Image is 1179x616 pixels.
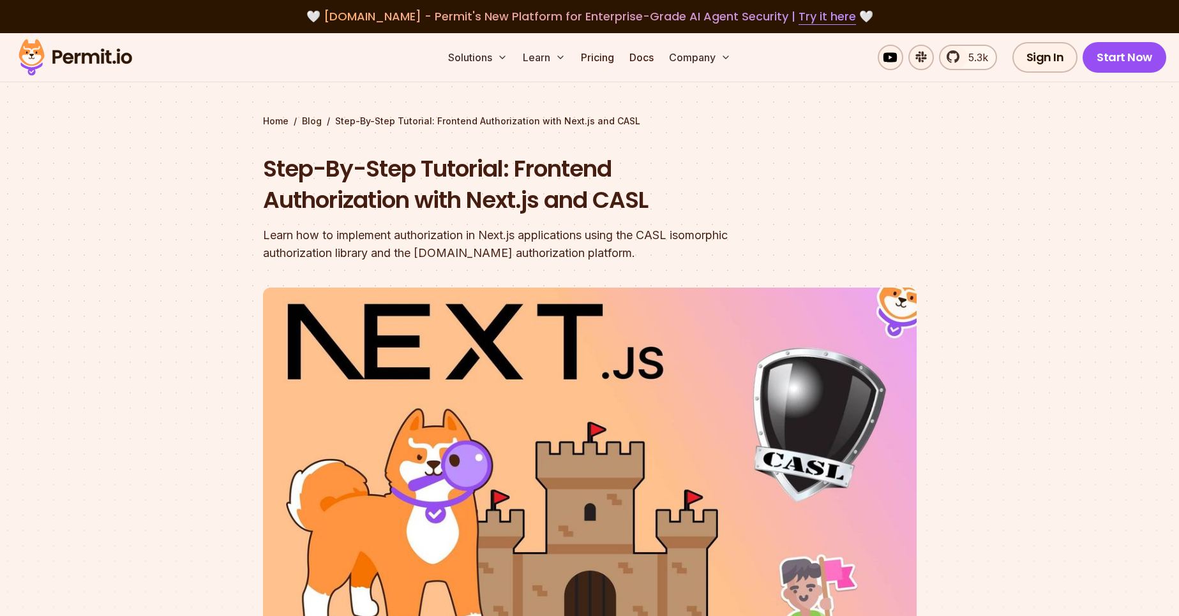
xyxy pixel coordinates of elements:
button: Company [664,45,736,70]
img: Permit logo [13,36,138,79]
a: 5.3k [939,45,997,70]
span: 5.3k [961,50,988,65]
a: Start Now [1083,42,1166,73]
a: Sign In [1012,42,1078,73]
a: Try it here [799,8,856,25]
a: Home [263,115,289,128]
div: Learn how to implement authorization in Next.js applications using the CASL isomorphic authorizat... [263,226,753,262]
a: Blog [302,115,322,128]
a: Pricing [576,45,619,70]
div: 🤍 🤍 [31,8,1148,26]
a: Docs [624,45,659,70]
span: [DOMAIN_NAME] - Permit's New Platform for Enterprise-Grade AI Agent Security | [324,8,856,24]
h1: Step-By-Step Tutorial: Frontend Authorization with Next.js and CASL [263,153,753,216]
button: Solutions [443,45,513,70]
div: / / [263,115,917,128]
button: Learn [518,45,571,70]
